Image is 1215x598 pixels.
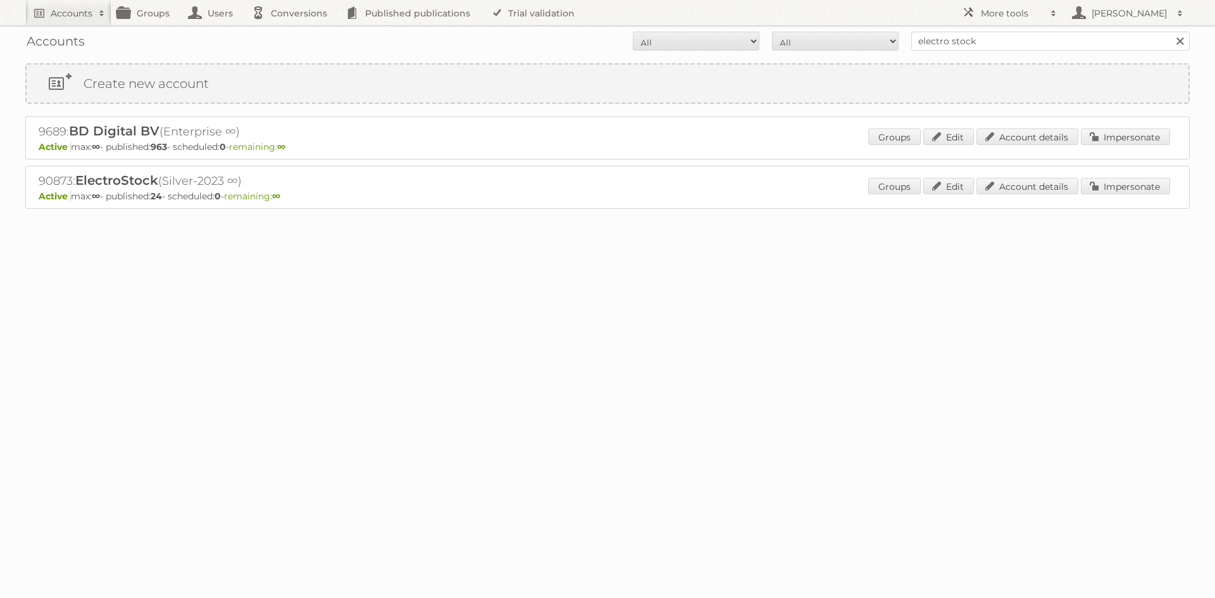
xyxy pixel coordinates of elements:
[229,141,285,153] span: remaining:
[224,190,280,202] span: remaining:
[39,190,1176,202] p: max: - published: - scheduled: -
[92,141,100,153] strong: ∞
[69,123,159,139] span: BD Digital BV
[151,141,167,153] strong: 963
[277,141,285,153] strong: ∞
[923,178,974,194] a: Edit
[976,128,1078,145] a: Account details
[39,141,1176,153] p: max: - published: - scheduled: -
[75,173,158,188] span: ElectroStock
[868,178,921,194] a: Groups
[39,141,71,153] span: Active
[39,123,482,140] h2: 9689: (Enterprise ∞)
[1088,7,1171,20] h2: [PERSON_NAME]
[923,128,974,145] a: Edit
[39,173,482,189] h2: 90873: (Silver-2023 ∞)
[272,190,280,202] strong: ∞
[27,65,1188,103] a: Create new account
[151,190,162,202] strong: 24
[976,178,1078,194] a: Account details
[981,7,1044,20] h2: More tools
[215,190,221,202] strong: 0
[92,190,100,202] strong: ∞
[1081,178,1170,194] a: Impersonate
[1081,128,1170,145] a: Impersonate
[868,128,921,145] a: Groups
[39,190,71,202] span: Active
[51,7,92,20] h2: Accounts
[220,141,226,153] strong: 0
